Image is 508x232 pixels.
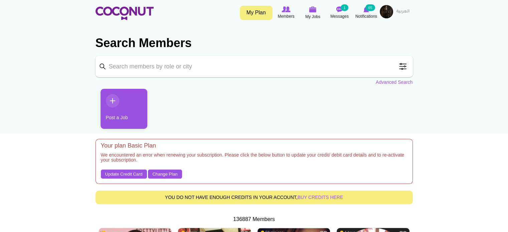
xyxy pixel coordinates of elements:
a: My Jobs My Jobs [300,5,326,21]
small: 1 [341,4,348,11]
img: Notifications [363,6,369,12]
li: 1 / 1 [96,89,142,134]
img: Home [96,7,154,20]
h4: Your plan Basic Plan [101,143,407,149]
small: 65 [365,4,375,11]
h5: You do not have enough credits in your account, [101,195,407,200]
a: Notifications Notifications 65 [353,5,380,20]
a: Change Plan [148,170,182,179]
h5: We encountered an error when renewing your subscription. Please click the below button to update ... [101,153,407,166]
a: buy credits here [298,195,343,200]
img: My Jobs [309,6,317,12]
span: Members [278,13,294,20]
span: Notifications [355,13,377,20]
img: Browse Members [282,6,290,12]
a: Post a Job [101,89,147,129]
a: My Plan [240,6,273,20]
a: Update Credit Card [101,170,147,179]
span: Messages [330,13,349,20]
span: My Jobs [305,13,320,20]
a: Advanced Search [376,79,413,85]
div: 136887 Members [96,216,413,223]
input: Search members by role or city [96,56,413,77]
img: Messages [336,6,343,12]
a: Messages Messages 1 [326,5,353,20]
h2: Search Members [96,35,413,51]
a: العربية [393,5,413,18]
a: Browse Members Members [273,5,300,20]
